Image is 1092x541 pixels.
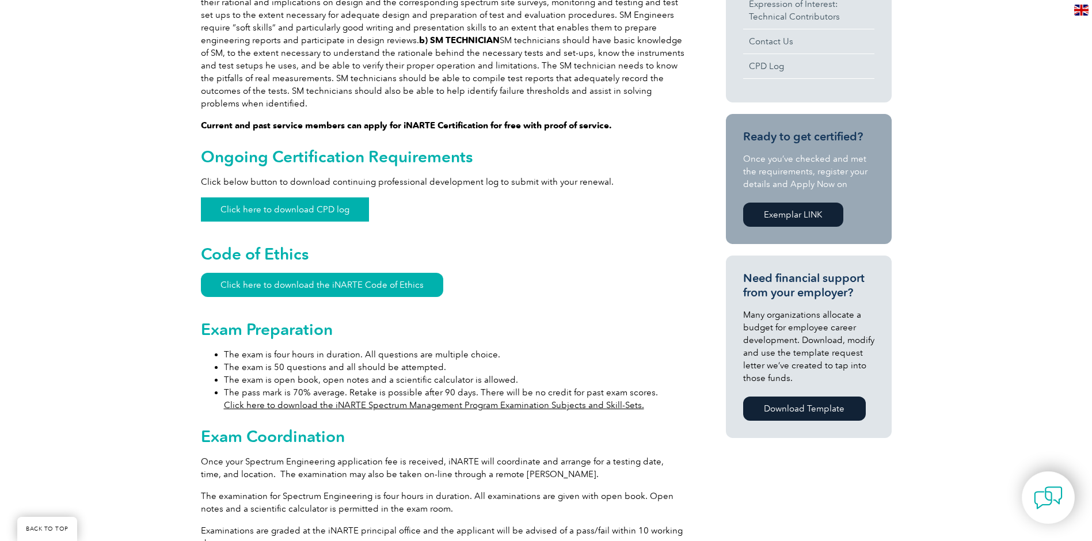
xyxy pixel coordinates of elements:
[201,176,684,188] p: Click below button to download continuing professional development log to submit with your renewal.
[1074,5,1089,16] img: en
[201,427,684,445] h2: Exam Coordination
[224,361,684,374] li: The exam is 50 questions and all should be attempted.
[743,153,874,191] p: Once you’ve checked and met the requirements, register your details and Apply Now on
[743,271,874,300] h3: Need financial support from your employer?
[224,386,684,412] li: The pass mark is 70% average. Retake is possible after 90 days. There will be no credit for past ...
[201,490,684,515] p: The examination for Spectrum Engineering is four hours in duration. All examinations are given wi...
[743,203,843,227] a: Exemplar LINK
[201,320,684,338] h2: Exam Preparation
[743,29,874,54] a: Contact Us
[1034,483,1063,512] img: contact-chat.png
[17,517,77,541] a: BACK TO TOP
[201,147,684,166] h2: Ongoing Certification Requirements
[201,455,684,481] p: Once your Spectrum Engineering application fee is received, iNARTE will coordinate and arrange fo...
[743,54,874,78] a: CPD Log
[201,245,684,263] h2: Code of Ethics
[224,348,684,361] li: The exam is four hours in duration. All questions are multiple choice.
[419,35,500,45] strong: b) SM TECHNICIAN
[224,400,644,410] a: Click here to download the iNARTE Spectrum Management Program Examination Subjects and Skill-Sets.
[201,197,369,222] a: Click here to download CPD log
[201,273,443,297] a: Click here to download the iNARTE Code of Ethics
[743,308,874,384] p: Many organizations allocate a budget for employee career development. Download, modify and use th...
[743,397,866,421] a: Download Template
[201,120,612,131] strong: Current and past service members can apply for iNARTE Certification for free with proof of service.
[224,374,684,386] li: The exam is open book, open notes and a scientific calculator is allowed.
[743,129,874,144] h3: Ready to get certified?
